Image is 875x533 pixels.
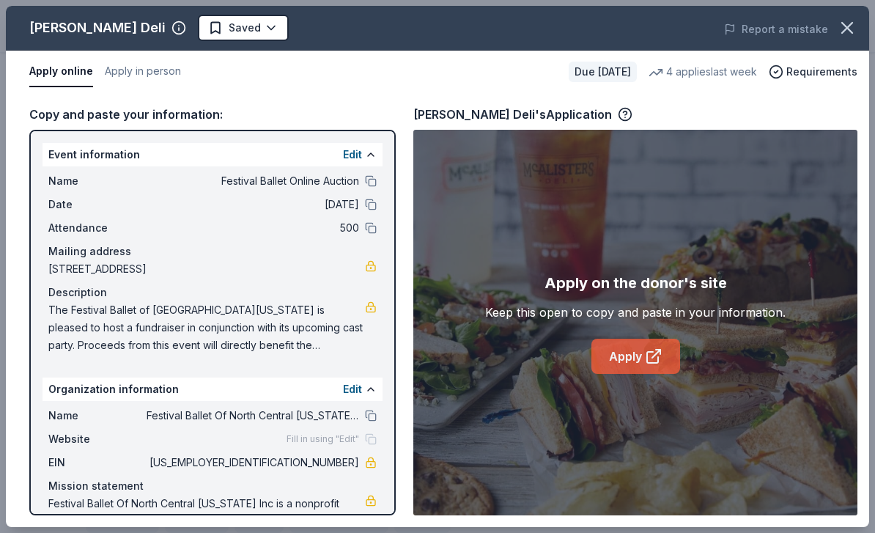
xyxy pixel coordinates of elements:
span: [STREET_ADDRESS] [48,260,365,278]
div: Due [DATE] [569,62,637,82]
div: Description [48,284,377,301]
span: Requirements [786,63,857,81]
button: Requirements [769,63,857,81]
span: [US_EMPLOYER_IDENTIFICATION_NUMBER] [147,454,359,471]
div: [PERSON_NAME] Deli's Application [413,105,632,124]
button: Edit [343,381,362,398]
div: 4 applies last week [649,63,757,81]
span: Festival Ballet Of North Central [US_STATE] Inc [147,407,359,424]
div: Apply on the donor's site [544,271,727,295]
button: Apply in person [105,56,181,87]
span: Name [48,172,147,190]
div: [PERSON_NAME] Deli [29,16,166,40]
span: Website [48,430,147,448]
button: Report a mistake [724,21,828,38]
button: Edit [343,146,362,163]
span: EIN [48,454,147,471]
div: Organization information [43,378,383,401]
span: Name [48,407,147,424]
span: [DATE] [147,196,359,213]
span: The Festival Ballet of [GEOGRAPHIC_DATA][US_STATE] is pleased to host a fundraiser in conjunction... [48,301,365,354]
span: Saved [229,19,261,37]
button: Saved [198,15,289,41]
div: Mailing address [48,243,377,260]
div: Keep this open to copy and paste in your information. [485,304,786,321]
button: Apply online [29,56,93,87]
span: Festival Ballet Online Auction [147,172,359,190]
div: Mission statement [48,477,377,495]
span: Attendance [48,219,147,237]
span: Fill in using "Edit" [287,433,359,445]
div: Event information [43,143,383,166]
span: 500 [147,219,359,237]
div: Copy and paste your information: [29,105,396,124]
span: Date [48,196,147,213]
a: Apply [591,339,680,374]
